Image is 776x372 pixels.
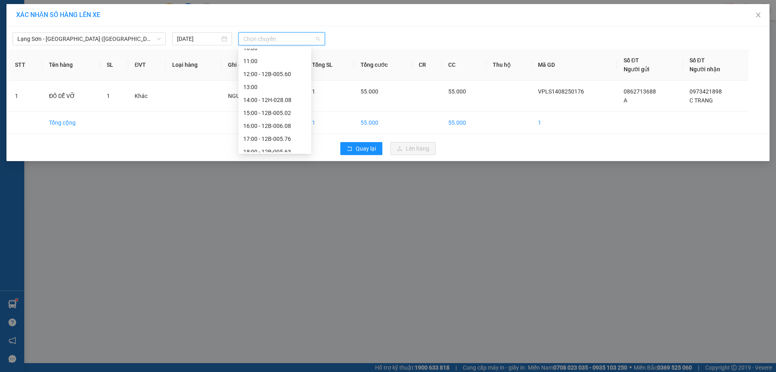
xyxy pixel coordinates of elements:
div: 12:00 - 12B-005.60 [243,70,306,79]
span: 55.000 [361,88,378,95]
td: 55.000 [354,112,412,134]
div: 11:00 [243,57,306,66]
th: CR [412,49,442,81]
div: 16:00 - 12B-006.08 [243,121,306,130]
input: 14/08/2025 [177,34,220,43]
th: Tên hàng [42,49,100,81]
td: Khác [128,81,166,112]
span: 1 [107,93,110,99]
td: Tổng cộng [42,112,100,134]
span: C TRANG [690,97,713,104]
th: STT [8,49,42,81]
span: 1 [312,88,315,95]
div: 18:00 - 12B-005.63 [243,147,306,156]
th: SL [100,49,129,81]
span: close [755,12,761,18]
td: 1 [531,112,617,134]
th: Ghi chú [221,49,306,81]
td: ĐỒ DỄ VỠ [42,81,100,112]
span: Số ĐT [690,57,705,64]
span: rollback [347,146,352,152]
span: XÁC NHẬN SỐ HÀNG LÊN XE [16,11,100,19]
div: 14:00 - 12H-028.08 [243,96,306,104]
span: Lạng Sơn - Hà Nội (Limousine) [17,33,161,45]
span: 0973421898 [690,88,722,95]
div: 13:00 [243,83,306,91]
th: Loại hàng [166,49,221,81]
button: rollbackQuay lại [340,142,382,155]
span: Số ĐT [624,57,639,64]
td: 1 [306,112,354,134]
span: VPLS1408250176 [538,88,584,95]
span: Người nhận [690,66,720,72]
td: 1 [8,81,42,112]
div: 17:00 - 12B-005.76 [243,134,306,143]
div: 15:00 - 12B-005.02 [243,108,306,117]
span: A [624,97,627,104]
span: Quay lại [356,144,376,153]
span: Người gửi [624,66,649,72]
th: Mã GD [531,49,617,81]
button: uploadLên hàng [390,142,436,155]
th: CC [442,49,486,81]
span: 55.000 [448,88,466,95]
th: ĐVT [128,49,166,81]
button: Close [747,4,770,27]
th: Tổng SL [306,49,354,81]
span: NGƯỜI NHẬN TT [228,93,273,99]
td: 55.000 [442,112,486,134]
span: 0862713688 [624,88,656,95]
span: Chọn chuyến [243,33,320,45]
th: Tổng cước [354,49,412,81]
th: Thu hộ [486,49,531,81]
